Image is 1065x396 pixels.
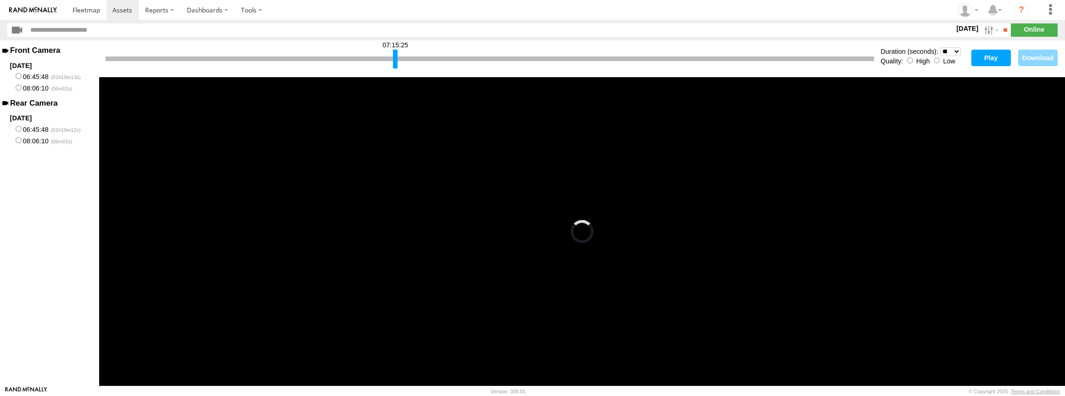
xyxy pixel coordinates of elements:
[491,389,526,394] div: Version: 309.01
[1011,389,1060,394] a: Terms and Conditions
[955,3,981,17] div: Daniel Shank
[16,85,22,91] input: 08:06:10
[916,57,930,65] label: High
[16,73,22,79] input: 06:45:48
[5,387,47,396] a: Visit our Website
[9,7,57,13] img: rand-logo.svg
[880,47,938,55] label: Duration (seconds):
[16,126,22,132] input: 06:45:48
[943,57,955,65] label: Low
[16,137,22,143] input: 08:06:10
[954,23,980,34] label: [DATE]
[969,389,1060,394] div: © Copyright 2025 -
[971,50,1011,66] button: Play
[981,23,1000,37] label: Search Filter Options
[880,57,903,65] label: Quality:
[382,41,408,53] div: 07:15:25
[99,77,1065,386] div: Video Player
[1014,3,1029,17] i: ?
[99,77,1065,386] video: Front Camera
